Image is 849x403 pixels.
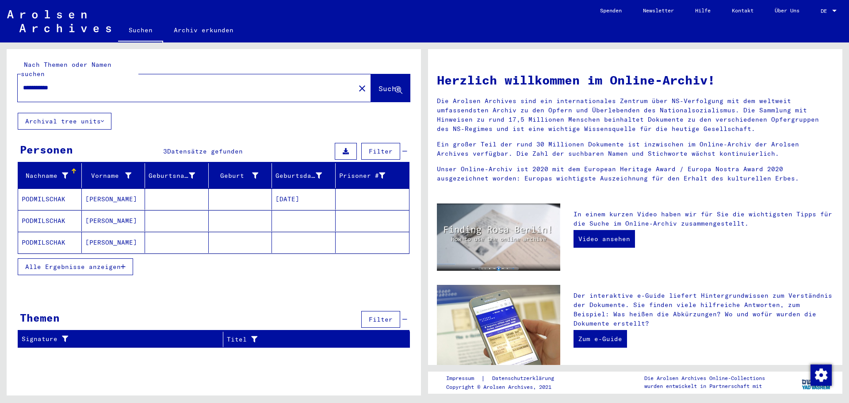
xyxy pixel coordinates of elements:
[437,96,834,134] p: Die Arolsen Archives sind ein internationales Zentrum über NS-Verfolgung mit dem weltweit umfasse...
[18,163,82,188] mat-header-cell: Nachname
[25,263,121,271] span: Alle Ergebnisse anzeigen
[574,230,635,248] a: Video ansehen
[361,311,400,328] button: Filter
[22,169,81,183] div: Nachname
[212,171,259,180] div: Geburt‏
[209,163,272,188] mat-header-cell: Geburt‏
[446,383,565,391] p: Copyright © Arolsen Archives, 2021
[22,171,68,180] div: Nachname
[574,291,834,328] p: Der interaktive e-Guide liefert Hintergrundwissen zum Verständnis der Dokumente. Sie finden viele...
[485,374,565,383] a: Datenschutzerklärung
[212,169,272,183] div: Geburt‏
[18,188,82,210] mat-cell: PODMILSCHAK
[22,334,212,344] div: Signature
[644,382,765,390] p: wurden entwickelt in Partnerschaft mit
[272,188,336,210] mat-cell: [DATE]
[574,330,627,348] a: Zum e-Guide
[437,203,560,271] img: video.jpg
[118,19,163,42] a: Suchen
[20,310,60,326] div: Themen
[82,188,145,210] mat-cell: [PERSON_NAME]
[20,142,73,157] div: Personen
[446,374,481,383] a: Impressum
[163,19,244,41] a: Archiv erkunden
[272,163,336,188] mat-header-cell: Geburtsdatum
[379,84,401,93] span: Suche
[82,163,145,188] mat-header-cell: Vorname
[821,8,830,14] span: DE
[167,147,243,155] span: Datensätze gefunden
[369,315,393,323] span: Filter
[437,71,834,89] h1: Herzlich willkommen im Online-Archiv!
[353,79,371,97] button: Clear
[811,365,832,386] img: Zustimmung ändern
[18,210,82,231] mat-cell: PODMILSCHAK
[336,163,409,188] mat-header-cell: Prisoner #
[339,169,399,183] div: Prisoner #
[339,171,386,180] div: Prisoner #
[149,169,208,183] div: Geburtsname
[446,374,565,383] div: |
[437,165,834,183] p: Unser Online-Archiv ist 2020 mit dem European Heritage Award / Europa Nostra Award 2020 ausgezeic...
[163,147,167,155] span: 3
[18,232,82,253] mat-cell: PODMILSCHAK
[18,258,133,275] button: Alle Ergebnisse anzeigen
[149,171,195,180] div: Geburtsname
[85,169,145,183] div: Vorname
[574,210,834,228] p: In einem kurzen Video haben wir für Sie die wichtigsten Tipps für die Suche im Online-Archiv zusa...
[145,163,209,188] mat-header-cell: Geburtsname
[369,147,393,155] span: Filter
[7,10,111,32] img: Arolsen_neg.svg
[644,374,765,382] p: Die Arolsen Archives Online-Collections
[275,169,335,183] div: Geburtsdatum
[810,364,831,385] div: Zustimmung ändern
[227,335,388,344] div: Titel
[22,332,223,346] div: Signature
[361,143,400,160] button: Filter
[357,83,367,94] mat-icon: close
[371,74,410,102] button: Suche
[85,171,132,180] div: Vorname
[227,332,399,346] div: Titel
[21,61,111,78] mat-label: Nach Themen oder Namen suchen
[437,140,834,158] p: Ein großer Teil der rund 30 Millionen Dokumente ist inzwischen im Online-Archiv der Arolsen Archi...
[82,210,145,231] mat-cell: [PERSON_NAME]
[275,171,322,180] div: Geburtsdatum
[437,285,560,367] img: eguide.jpg
[82,232,145,253] mat-cell: [PERSON_NAME]
[18,113,111,130] button: Archival tree units
[800,371,833,393] img: yv_logo.png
